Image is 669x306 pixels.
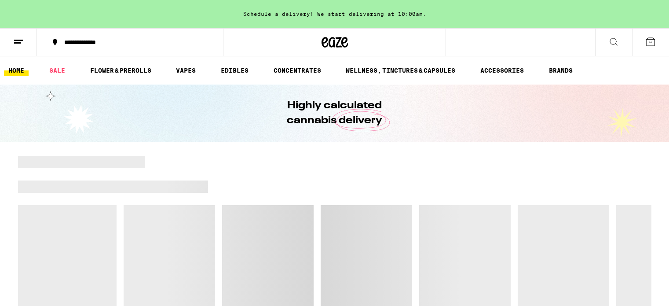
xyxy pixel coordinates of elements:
a: VAPES [172,65,200,76]
a: ACCESSORIES [476,65,528,76]
a: EDIBLES [216,65,253,76]
a: FLOWER & PREROLLS [86,65,156,76]
a: HOME [4,65,29,76]
a: BRANDS [545,65,577,76]
a: SALE [45,65,69,76]
a: WELLNESS, TINCTURES & CAPSULES [341,65,460,76]
a: CONCENTRATES [269,65,325,76]
h1: Highly calculated cannabis delivery [262,98,407,128]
